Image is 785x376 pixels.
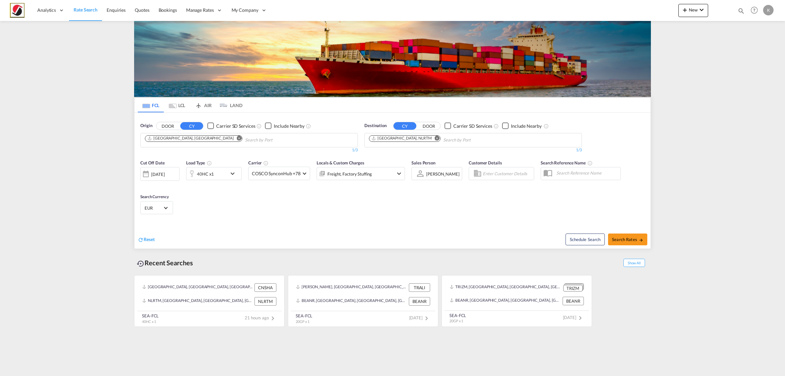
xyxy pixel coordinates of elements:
span: Customer Details [469,160,502,165]
div: Press delete to remove this chip. [147,136,235,141]
div: TRIZM [563,285,583,292]
span: My Company [232,7,258,13]
div: Include Nearby [511,123,542,129]
span: Cut Off Date [140,160,165,165]
span: Sales Person [411,160,435,165]
span: Bookings [159,7,177,13]
img: a48b9190ed6d11ed9026135994875d88.jpg [10,3,25,18]
md-icon: Unchecked: Ignores neighbouring ports when fetching rates.Checked : Includes neighbouring ports w... [306,123,311,129]
div: BEANR [409,297,430,306]
span: 20GP x 1 [449,319,463,323]
button: DOOR [156,122,179,130]
div: NLRTM [254,297,276,306]
div: BEANR, Antwerp, Belgium, Western Europe, Europe [296,297,407,306]
input: Search Reference Name [553,168,620,178]
span: Quotes [135,7,149,13]
md-icon: Unchecked: Search for CY (Container Yard) services for all selected carriers.Checked : Search for... [494,123,499,129]
span: 40HC x 1 [142,319,156,324]
md-tab-item: LAND [216,98,242,112]
div: BEANR, Antwerp, Belgium, Western Europe, Europe [450,297,561,305]
input: Enter Customer Details [483,169,532,179]
span: Rate Search [74,7,97,12]
div: SEA-FCL [142,313,159,319]
md-icon: icon-arrow-right [639,238,643,242]
div: CNSHA, Shanghai, China, Greater China & Far East Asia, Asia Pacific [142,283,253,292]
div: [DATE] [151,171,165,177]
div: Recent Searches [134,255,196,270]
md-checkbox: Checkbox No Ink [265,122,305,129]
md-chips-wrap: Chips container. Use arrow keys to select chips. [368,133,508,145]
md-tab-item: AIR [190,98,216,112]
div: Freight Factory Stuffingicon-chevron-down [317,167,405,180]
md-checkbox: Checkbox No Ink [445,122,492,129]
md-icon: icon-chevron-down [229,170,240,178]
md-chips-wrap: Chips container. Use arrow keys to select chips. [144,133,310,145]
input: Chips input. [443,135,505,145]
div: NLRTM, Rotterdam, Netherlands, Western Europe, Europe [142,297,253,306]
span: [DATE] [409,315,430,320]
div: 1/3 [364,147,582,153]
span: Carrier [248,160,269,165]
span: Enquiries [107,7,126,13]
md-icon: icon-chevron-right [423,314,430,322]
div: 1/3 [140,147,358,153]
md-icon: icon-refresh [138,237,144,243]
md-icon: icon-airplane [195,102,202,106]
md-icon: Unchecked: Search for CY (Container Yard) services for all selected carriers.Checked : Search for... [256,123,262,129]
div: K [763,5,774,15]
recent-search-card: TRIZM, [GEOGRAPHIC_DATA], [GEOGRAPHIC_DATA], [GEOGRAPHIC_DATA], [GEOGRAPHIC_DATA] TRIZMBEANR, [GE... [442,275,592,327]
span: Load Type [186,160,212,165]
md-icon: The selected Trucker/Carrierwill be displayed in the rate results If the rates are from another f... [263,160,269,166]
md-icon: icon-chevron-right [269,314,277,322]
span: 21 hours ago [245,315,277,320]
md-pagination-wrapper: Use the left and right arrow keys to navigate between tabs [138,98,242,112]
button: Search Ratesicon-arrow-right [608,234,647,245]
span: [DATE] [563,315,584,320]
md-tab-item: FCL [138,98,164,112]
div: SEA-FCL [296,313,312,319]
div: Carrier SD Services [216,123,255,129]
div: 40HC x1 [197,169,214,179]
input: Chips input. [245,135,307,145]
div: [DATE] [140,167,180,181]
div: TRALI, Aliaga, Türkiye, South West Asia, Asia Pacific [296,283,407,292]
span: 20GP x 1 [296,319,309,324]
span: Search Rates [612,237,643,242]
div: icon-magnify [738,7,745,17]
button: CY [393,122,416,130]
md-select: Sales Person: Kai Robin Utsch [426,169,460,179]
div: Freight Factory Stuffing [327,169,372,179]
md-datepicker: Select [140,180,145,189]
span: Search Currency [140,194,169,199]
div: BEANR [563,297,584,305]
md-icon: Your search will be saved by the below given name [587,160,593,166]
md-tab-item: LCL [164,98,190,112]
md-icon: icon-information-outline [207,160,212,166]
md-checkbox: Checkbox No Ink [207,122,255,129]
div: TRIZM, Izmir, Türkiye, South West Asia, Asia Pacific [450,283,562,291]
md-icon: Unchecked: Ignores neighbouring ports when fetching rates.Checked : Includes neighbouring ports w... [544,123,549,129]
button: Remove [430,136,440,142]
div: 40HC x1icon-chevron-down [186,167,242,180]
md-select: Select Currency: € EUREuro [144,203,169,213]
span: Help [749,5,760,16]
div: Rotterdam, NLRTM [371,136,432,141]
div: CNSHA [254,283,276,292]
div: SEA-FCL [449,312,466,318]
span: Manage Rates [186,7,214,13]
img: LCL+%26+FCL+BACKGROUND.png [134,21,651,97]
div: OriginDOOR CY Checkbox No InkUnchecked: Search for CY (Container Yard) services for all selected ... [134,113,651,249]
recent-search-card: [PERSON_NAME], [GEOGRAPHIC_DATA], [GEOGRAPHIC_DATA], [GEOGRAPHIC_DATA], [GEOGRAPHIC_DATA] TRALIBE... [288,275,438,327]
div: Include Nearby [274,123,305,129]
md-icon: icon-backup-restore [137,260,145,268]
button: Note: By default Schedule search will only considerorigin ports, destination ports and cut off da... [566,234,605,245]
div: TRALI [409,283,430,292]
span: Show All [623,259,645,267]
div: Carrier SD Services [453,123,492,129]
md-icon: icon-chevron-down [395,170,403,178]
div: icon-refreshReset [138,236,155,243]
md-icon: icon-chevron-right [576,314,584,322]
div: Shanghai, CNSHA [147,136,234,141]
md-icon: icon-magnify [738,7,745,14]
